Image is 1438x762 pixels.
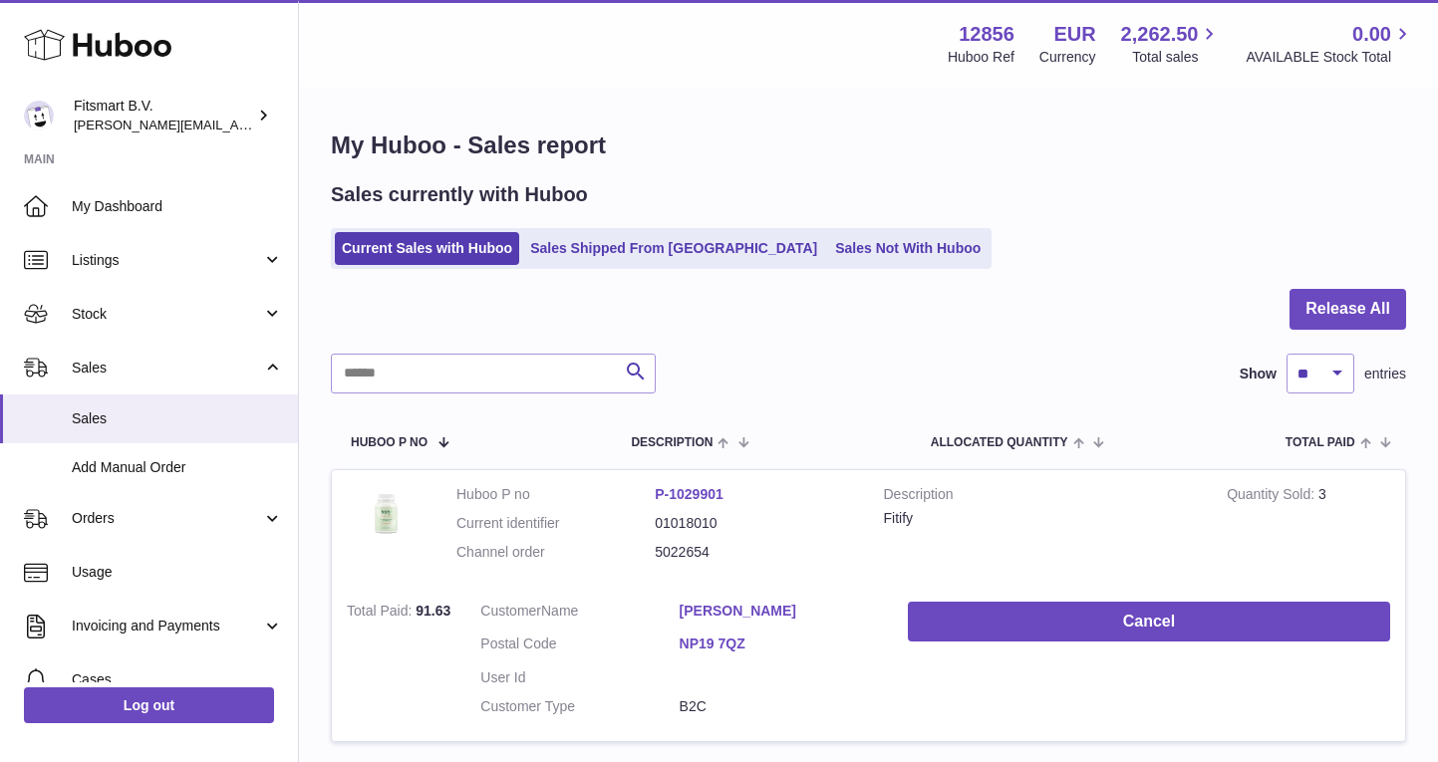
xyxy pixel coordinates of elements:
[908,602,1390,642] button: Cancel
[680,635,878,653] a: NP19 7QZ
[948,48,1014,67] div: Huboo Ref
[1227,486,1318,507] strong: Quantity Sold
[1053,21,1095,48] strong: EUR
[347,603,416,624] strong: Total Paid
[1364,365,1406,383] span: entries
[1246,48,1414,67] span: AVAILABLE Stock Total
[416,603,450,619] span: 91.63
[1246,21,1414,67] a: 0.00 AVAILABLE Stock Total
[72,305,262,324] span: Stock
[72,670,283,689] span: Cases
[1286,436,1355,449] span: Total paid
[959,21,1014,48] strong: 12856
[335,232,519,265] a: Current Sales with Huboo
[72,509,262,528] span: Orders
[1121,21,1222,67] a: 2,262.50 Total sales
[72,197,283,216] span: My Dashboard
[631,436,713,449] span: Description
[24,101,54,130] img: jonathan@leaderoo.com
[72,359,262,378] span: Sales
[680,697,878,716] dd: B2C
[456,543,655,562] dt: Channel order
[72,617,262,635] span: Invoicing and Payments
[680,602,878,621] a: [PERSON_NAME]
[884,485,1198,509] strong: Description
[1039,48,1096,67] div: Currency
[456,514,655,533] dt: Current identifier
[1352,21,1391,48] span: 0.00
[655,514,853,533] dd: 01018010
[480,697,679,716] dt: Customer Type
[1132,48,1221,67] span: Total sales
[1290,289,1406,330] button: Release All
[480,635,679,658] dt: Postal Code
[480,603,541,619] span: Customer
[74,97,253,134] div: Fitsmart B.V.
[655,486,723,502] a: P-1029901
[331,129,1406,161] h1: My Huboo - Sales report
[523,232,824,265] a: Sales Shipped From [GEOGRAPHIC_DATA]
[456,485,655,504] dt: Huboo P no
[931,436,1068,449] span: ALLOCATED Quantity
[74,117,400,132] span: [PERSON_NAME][EMAIL_ADDRESS][DOMAIN_NAME]
[828,232,988,265] a: Sales Not With Huboo
[72,251,262,270] span: Listings
[655,543,853,562] dd: 5022654
[331,181,588,208] h2: Sales currently with Huboo
[72,409,283,428] span: Sales
[480,602,679,626] dt: Name
[72,458,283,477] span: Add Manual Order
[351,436,428,449] span: Huboo P no
[72,563,283,582] span: Usage
[24,687,274,723] a: Log out
[480,668,679,687] dt: User Id
[1212,470,1405,587] td: 3
[347,485,427,542] img: 128561739542540.png
[1121,21,1199,48] span: 2,262.50
[884,509,1198,528] div: Fitify
[1240,365,1277,383] label: Show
